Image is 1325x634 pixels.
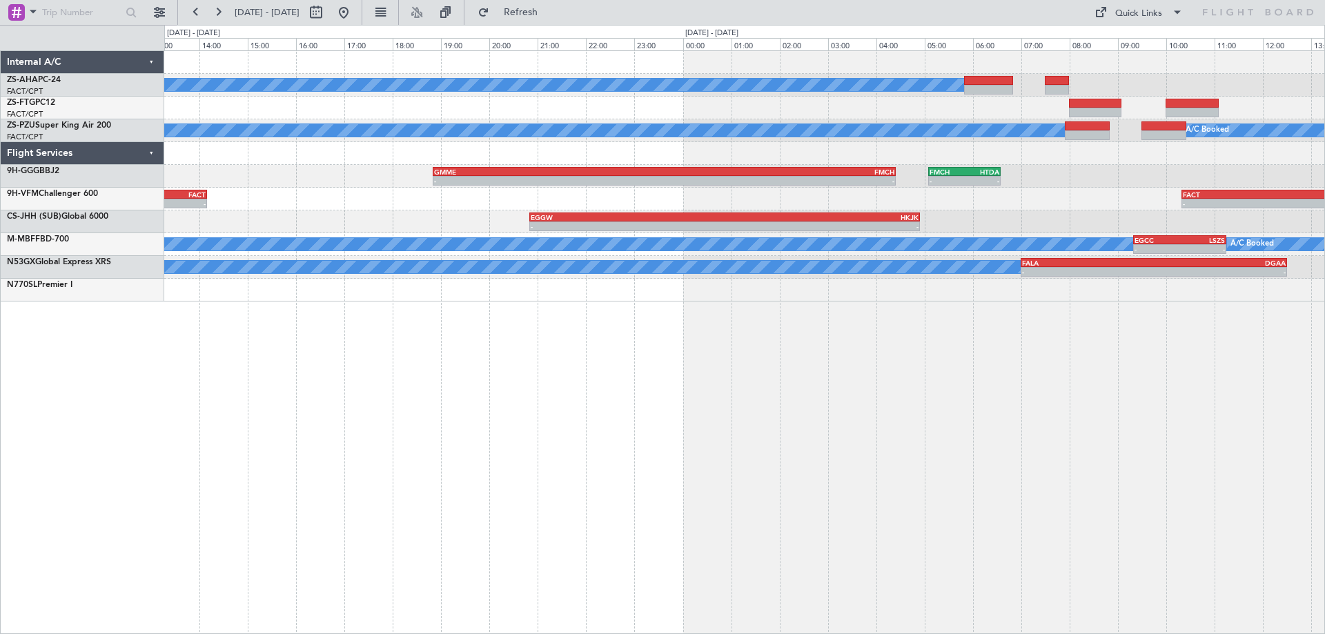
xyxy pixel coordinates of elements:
[7,99,35,107] span: ZS-FTG
[1135,245,1179,253] div: -
[531,222,725,230] div: -
[1183,190,1302,199] div: FACT
[7,99,55,107] a: ZS-FTGPC12
[725,222,919,230] div: -
[1118,38,1166,50] div: 09:00
[876,38,925,50] div: 04:00
[492,8,550,17] span: Refresh
[296,38,344,50] div: 16:00
[828,38,876,50] div: 03:00
[664,177,894,185] div: -
[1186,120,1229,141] div: A/C Booked
[7,190,98,198] a: 9H-VFMChallenger 600
[1166,38,1215,50] div: 10:00
[964,168,999,176] div: HTDA
[7,132,43,142] a: FACT/CPT
[7,121,111,130] a: ZS-PZUSuper King Air 200
[42,2,121,23] input: Trip Number
[586,38,634,50] div: 22:00
[434,177,665,185] div: -
[151,38,199,50] div: 13:00
[1088,1,1190,23] button: Quick Links
[7,281,72,289] a: N770SLPremier I
[531,213,725,221] div: EGGW
[167,28,220,39] div: [DATE] - [DATE]
[664,168,894,176] div: FMCH
[344,38,393,50] div: 17:00
[7,86,43,97] a: FACT/CPT
[7,167,39,175] span: 9H-GGG
[7,258,111,266] a: N53GXGlobal Express XRS
[732,38,780,50] div: 01:00
[685,28,738,39] div: [DATE] - [DATE]
[7,212,61,221] span: CS-JHH (SUB)
[1180,236,1225,244] div: LSZS
[7,76,61,84] a: ZS-AHAPC-24
[1180,245,1225,253] div: -
[1215,38,1263,50] div: 11:00
[471,1,554,23] button: Refresh
[199,38,248,50] div: 14:00
[634,38,683,50] div: 23:00
[930,177,965,185] div: -
[683,38,732,50] div: 00:00
[1154,268,1286,276] div: -
[7,258,35,266] span: N53GX
[1022,259,1154,267] div: FALA
[725,213,919,221] div: HKJK
[441,38,489,50] div: 19:00
[973,38,1021,50] div: 06:00
[1154,259,1286,267] div: DGAA
[248,38,296,50] div: 15:00
[434,168,665,176] div: GMME
[1022,268,1154,276] div: -
[7,281,37,289] span: N770SL
[7,190,39,198] span: 9H-VFM
[780,38,828,50] div: 02:00
[925,38,973,50] div: 05:00
[489,38,538,50] div: 20:00
[1230,234,1274,255] div: A/C Booked
[930,168,965,176] div: FMCH
[7,167,59,175] a: 9H-GGGBBJ2
[1021,38,1070,50] div: 07:00
[7,235,69,244] a: M-MBFFBD-700
[1070,38,1118,50] div: 08:00
[1263,38,1311,50] div: 12:00
[1135,236,1179,244] div: EGCC
[7,109,43,119] a: FACT/CPT
[7,121,35,130] span: ZS-PZU
[235,6,300,19] span: [DATE] - [DATE]
[7,212,108,221] a: CS-JHH (SUB)Global 6000
[393,38,441,50] div: 18:00
[538,38,586,50] div: 21:00
[7,235,40,244] span: M-MBFF
[1183,199,1302,208] div: -
[1115,7,1162,21] div: Quick Links
[964,177,999,185] div: -
[7,76,38,84] span: ZS-AHA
